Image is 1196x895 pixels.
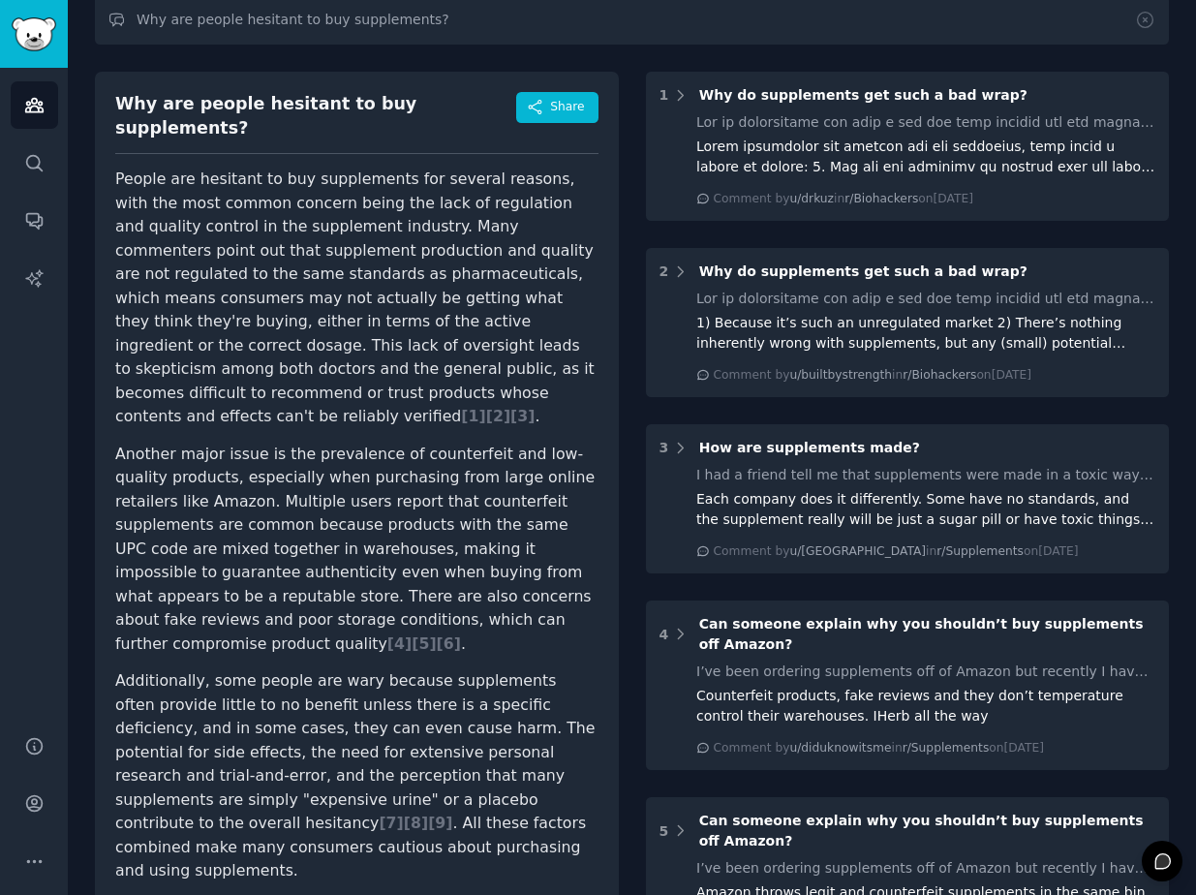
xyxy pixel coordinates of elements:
[696,662,1155,682] div: I’ve been ordering supplements off of Amazon but recently I have been hearing that I shouldn’t as...
[699,813,1144,849] span: Can someone explain why you shouldn’t buy supplements off Amazon?
[659,262,669,282] div: 2
[696,465,1155,485] div: I had a friend tell me that supplements were made in a toxic way and that all western supplements...
[659,625,669,645] div: 4
[789,368,892,382] span: u/builtbystrength
[696,137,1155,177] div: Lorem ipsumdolor sit ametcon adi eli seddoeius, temp incid u labore et dolore: 5. Mag ali eni adm...
[659,85,669,106] div: 1
[714,367,1032,385] div: Comment by in on [DATE]
[12,17,56,51] img: GummySearch logo
[903,368,976,382] span: r/Biohackers
[844,192,918,205] span: r/Biohackers
[516,92,598,123] button: Share
[699,87,1027,103] span: Why do supplements get such a bad wrap?
[936,544,1024,558] span: r/Supplements
[696,858,1155,879] div: I’ve been ordering supplements off of Amazon but recently I have been hearing that I shouldn’t as...
[412,634,436,653] span: [ 5 ]
[714,191,974,208] div: Comment by in on [DATE]
[696,112,1155,133] div: Lor ip dolorsitame con adip e sed doe temp incidid utl etd magnaal enimad?? Min Ven Quis Nostr ex...
[789,192,834,205] span: u/drkuz
[659,821,669,842] div: 5
[387,634,412,653] span: [ 4 ]
[437,634,461,653] span: [ 6 ]
[696,489,1155,530] div: Each company does it differently. Some have no standards, and the supplement really will be just ...
[115,669,598,883] p: Additionally, some people are wary because supplements often provide little to no benefit unless ...
[510,407,535,425] span: [ 3 ]
[714,543,1079,561] div: Comment by in on [DATE]
[379,814,403,832] span: [ 7 ]
[428,814,452,832] span: [ 9 ]
[903,741,990,755] span: r/Supplements
[699,263,1027,279] span: Why do supplements get such a bad wrap?
[699,616,1144,652] span: Can someone explain why you shouldn’t buy supplements off Amazon?
[404,814,428,832] span: [ 8 ]
[486,407,510,425] span: [ 2 ]
[115,92,516,139] div: Why are people hesitant to buy supplements?
[461,407,485,425] span: [ 1 ]
[789,544,926,558] span: u/[GEOGRAPHIC_DATA]
[789,741,891,755] span: u/diduknowitsme
[699,440,920,455] span: How are supplements made?
[659,438,669,458] div: 3
[550,99,584,116] span: Share
[115,168,598,429] p: People are hesitant to buy supplements for several reasons, with the most common concern being th...
[696,686,1155,726] div: Counterfeit products, fake reviews and they don’t temperature control their warehouses. IHerb all...
[714,740,1044,757] div: Comment by in on [DATE]
[696,313,1155,354] div: 1) Because it’s such an unregulated market 2) There’s nothing inherently wrong with supplements, ...
[696,289,1155,309] div: Lor ip dolorsitame con adip e sed doe temp incidid utl etd magnaal enimad?? Min Ven Quis Nostr ex...
[115,443,598,657] p: Another major issue is the prevalence of counterfeit and low-quality products, especially when pu...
